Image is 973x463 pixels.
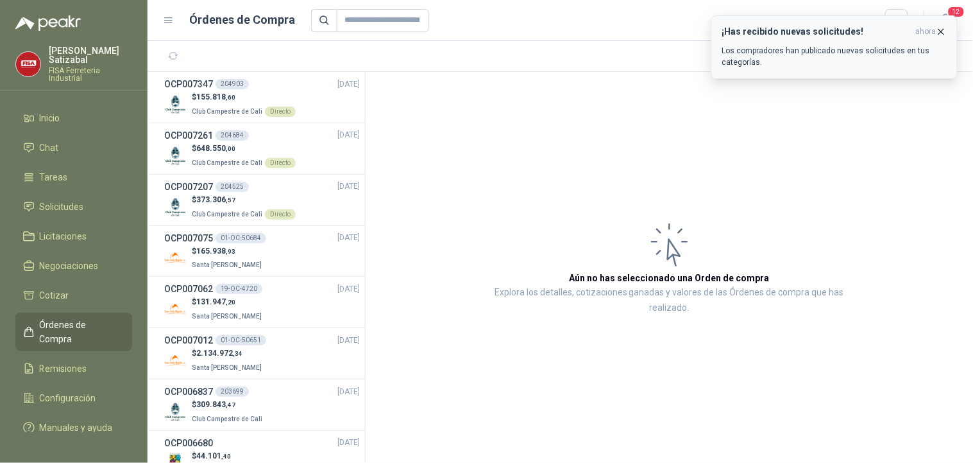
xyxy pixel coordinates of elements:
[722,45,947,68] p: Los compradores han publicado nuevas solicitudes en tus categorías.
[570,271,770,285] h3: Aún no has seleccionado una Orden de compra
[164,333,213,347] h3: OCP007012
[196,195,235,204] span: 373.306
[164,196,187,218] img: Company Logo
[265,158,296,168] div: Directo
[15,415,132,440] a: Manuales y ayuda
[192,245,264,258] p: $
[164,93,187,116] img: Company Logo
[192,364,262,371] span: Santa [PERSON_NAME]
[192,296,264,308] p: $
[196,92,235,101] span: 155.818
[164,247,187,269] img: Company Logo
[164,282,360,322] a: OCP00706219-OC-4720[DATE] Company Logo$131.947,20Santa [PERSON_NAME]
[49,46,132,64] p: [PERSON_NAME] Satizabal
[192,91,296,103] p: $
[216,79,249,89] div: 204903
[337,129,360,141] span: [DATE]
[337,180,360,193] span: [DATE]
[226,94,235,101] span: ,60
[164,385,360,425] a: OCP006837203699[DATE] Company Logo$309.843,47Club Campestre de Cali
[15,195,132,219] a: Solicitudes
[216,335,266,345] div: 01-OC-50651
[164,180,213,194] h3: OCP007207
[15,106,132,130] a: Inicio
[164,231,213,245] h3: OCP007075
[196,144,235,153] span: 648.550
[192,261,262,268] span: Santa [PERSON_NAME]
[494,285,845,316] p: Explora los detalles, cotizaciones ganadas y valores de las Órdenes de compra que has realizado.
[164,298,187,320] img: Company Logo
[337,335,360,347] span: [DATE]
[192,450,248,462] p: $
[40,362,87,376] span: Remisiones
[15,313,132,351] a: Órdenes de Compra
[196,451,231,460] span: 44.101
[164,349,187,372] img: Company Logo
[192,211,262,218] span: Club Campestre de Cali
[40,111,60,125] span: Inicio
[192,159,262,166] span: Club Campestre de Cali
[216,284,262,294] div: 19-OC-4720
[40,421,113,435] span: Manuales y ayuda
[190,11,296,29] h1: Órdenes de Compra
[192,143,296,155] p: $
[337,437,360,449] span: [DATE]
[164,385,213,399] h3: OCP006837
[164,401,187,423] img: Company Logo
[164,128,360,169] a: OCP007261204684[DATE] Company Logo$648.550,00Club Campestre de CaliDirecto
[722,26,911,37] h3: ¡Has recibido nuevas solicitudes!
[265,107,296,117] div: Directo
[947,6,965,18] span: 12
[164,180,360,220] a: OCP007207204525[DATE] Company Logo$373.306,57Club Campestre de CaliDirecto
[196,297,235,306] span: 131.947
[337,283,360,295] span: [DATE]
[164,77,360,118] a: OCP007347204903[DATE] Company Logo$155.818,60Club Campestre de CaliDirecto
[226,401,235,408] span: ,47
[15,386,132,410] a: Configuración
[226,248,235,255] span: ,93
[221,453,231,460] span: ,40
[15,15,81,31] img: Logo peakr
[40,141,59,155] span: Chat
[15,165,132,189] a: Tareas
[164,144,187,167] img: Company Logo
[164,77,213,91] h3: OCP007347
[40,229,87,243] span: Licitaciones
[196,247,235,256] span: 165.938
[164,333,360,374] a: OCP00701201-OC-50651[DATE] Company Logo$2.134.972,34Santa [PERSON_NAME]
[216,182,249,192] div: 204525
[40,318,120,346] span: Órdenes de Compra
[935,9,958,32] button: 12
[196,400,235,409] span: 309.843
[226,145,235,152] span: ,00
[192,108,262,115] span: Club Campestre de Cali
[192,313,262,320] span: Santa [PERSON_NAME]
[40,200,84,214] span: Solicitudes
[192,194,296,206] p: $
[337,78,360,91] span: [DATE]
[265,209,296,220] div: Directo
[49,67,132,82] p: FISA Ferreteria Industrial
[15,135,132,160] a: Chat
[226,197,235,204] span: ,57
[40,259,99,273] span: Negociaciones
[226,299,235,306] span: ,20
[164,436,213,450] h3: OCP006680
[192,415,262,423] span: Club Campestre de Cali
[40,288,69,302] span: Cotizar
[164,282,213,296] h3: OCP007062
[196,349,242,358] span: 2.134.972
[192,399,265,411] p: $
[233,350,242,357] span: ,34
[15,283,132,308] a: Cotizar
[216,387,249,397] div: 203699
[15,356,132,381] a: Remisiones
[40,170,68,184] span: Tareas
[192,347,264,360] p: $
[216,233,266,243] div: 01-OC-50684
[164,231,360,272] a: OCP00707501-OC-50684[DATE] Company Logo$165.938,93Santa [PERSON_NAME]
[16,52,40,76] img: Company Logo
[337,386,360,398] span: [DATE]
[711,15,958,79] button: ¡Has recibido nuevas solicitudes!ahora Los compradores han publicado nuevas solicitudes en tus ca...
[40,391,96,405] span: Configuración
